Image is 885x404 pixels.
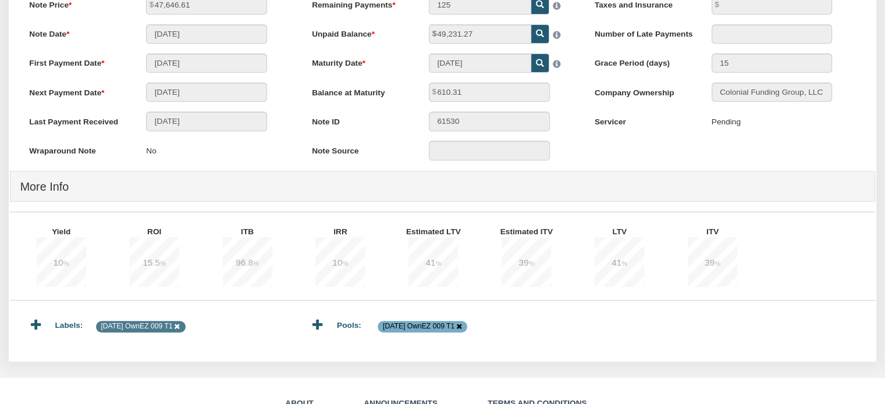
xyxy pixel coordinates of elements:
[20,24,137,40] label: Note Date
[712,112,741,132] div: Pending
[585,112,702,127] label: Servicer
[146,112,267,131] input: MM/DD/YYYY
[290,221,400,237] label: IRR
[302,53,419,69] label: Maturity Date
[429,53,531,73] input: MM/DD/YYYY
[20,53,137,69] label: First Payment Date
[302,112,419,127] label: Note ID
[55,310,95,331] div: Labels:
[20,83,137,98] label: Next Payment Date
[585,83,702,98] label: Company Ownership
[20,141,137,156] label: Wraparound Note
[146,24,267,44] input: MM/DD/YYYY
[383,221,493,237] label: Estimated LTV
[104,221,215,237] label: ROI
[476,221,587,237] label: Estimated ITV
[337,310,378,331] div: Pools:
[302,83,419,98] label: Balance at Maturity
[569,221,680,237] label: LTV
[146,141,156,161] p: No
[302,141,419,156] label: Note Source
[585,24,702,40] label: Number of Late Payments
[383,321,454,331] div: [DATE] OwnEZ 009 T1
[146,83,267,102] input: MM/DD/YYYY
[146,53,267,73] input: MM/DD/YYYY
[197,221,307,237] label: ITB
[101,321,172,331] div: [DATE] OwnEZ 009 T1
[20,112,137,127] label: Last Payment Received
[585,53,702,69] label: Grace Period (days)
[11,221,122,237] label: Yield
[302,24,419,40] label: Unpaid Balance
[662,221,773,237] label: ITV
[20,174,865,200] h4: More Info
